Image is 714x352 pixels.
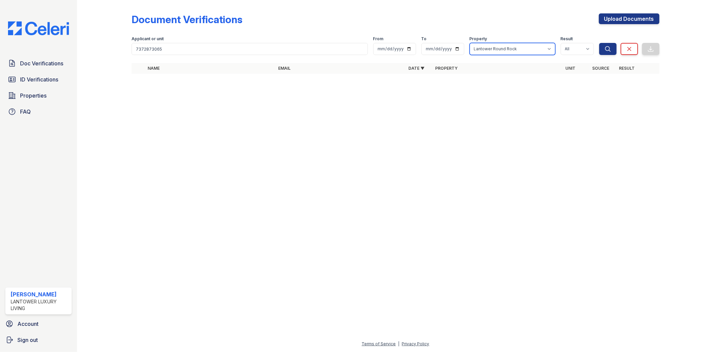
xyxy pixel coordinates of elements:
[3,21,74,35] img: CE_Logo_Blue-a8612792a0a2168367f1c8372b55b34899dd931a85d93a1a3d3e32e68fde9ad4.png
[566,66,576,71] a: Unit
[132,36,164,42] label: Applicant or unit
[5,89,72,102] a: Properties
[20,75,58,83] span: ID Verifications
[148,66,160,71] a: Name
[3,333,74,347] a: Sign out
[5,105,72,118] a: FAQ
[362,341,396,346] a: Terms of Service
[132,43,368,55] input: Search by name, email, or unit number
[421,36,427,42] label: To
[11,298,69,312] div: Lantower Luxury Living
[278,66,291,71] a: Email
[17,320,38,328] span: Account
[20,92,47,100] span: Properties
[5,57,72,70] a: Doc Verifications
[20,59,63,67] span: Doc Verifications
[11,290,69,298] div: [PERSON_NAME]
[599,13,659,24] a: Upload Documents
[20,108,31,116] span: FAQ
[3,317,74,331] a: Account
[373,36,384,42] label: From
[592,66,610,71] a: Source
[561,36,573,42] label: Result
[17,336,38,344] span: Sign out
[470,36,487,42] label: Property
[435,66,458,71] a: Property
[408,66,424,71] a: Date ▼
[402,341,429,346] a: Privacy Policy
[398,341,400,346] div: |
[132,13,242,25] div: Document Verifications
[5,73,72,86] a: ID Verifications
[619,66,635,71] a: Result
